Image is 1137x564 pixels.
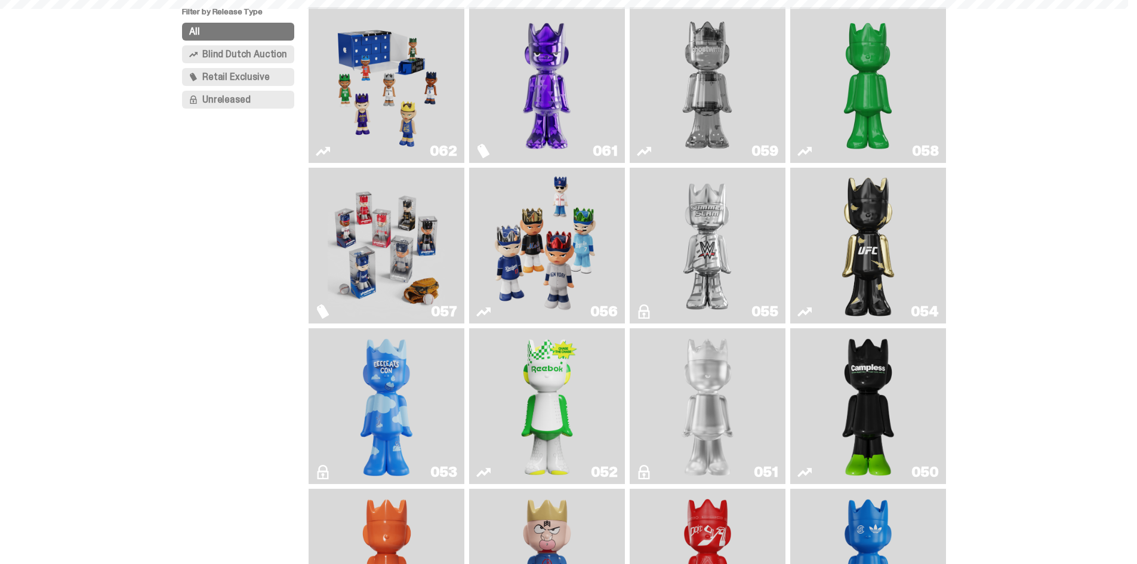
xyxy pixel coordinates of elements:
p: Filter by Release Type [182,7,309,23]
div: 062 [430,144,457,158]
a: I Was There SummerSlam [637,172,778,319]
button: Retail Exclusive [182,68,294,86]
div: 055 [751,304,778,319]
span: Blind Dutch Auction [202,50,287,59]
div: 057 [431,304,457,319]
a: Fantasy [476,12,618,158]
img: Game Face (2025) [328,12,445,158]
img: LLLoyalty [676,333,739,479]
a: LLLoyalty [637,333,778,479]
div: 061 [593,144,618,158]
img: ghooooost [355,333,418,479]
div: 051 [754,465,778,479]
div: 054 [911,304,939,319]
div: 050 [911,465,939,479]
a: Game Face (2025) [476,172,618,319]
img: I Was There SummerSlam [649,172,766,319]
a: Court Victory [476,333,618,479]
a: Game Face (2025) [316,172,457,319]
span: All [189,27,200,36]
div: 053 [430,465,457,479]
button: Blind Dutch Auction [182,45,294,63]
a: Two [637,12,778,158]
img: Game Face (2025) [328,172,445,319]
img: Game Face (2025) [488,172,605,319]
img: Two [649,12,766,158]
div: 058 [912,144,939,158]
span: Retail Exclusive [202,72,269,82]
a: Game Face (2025) [316,12,457,158]
div: 056 [590,304,618,319]
button: Unreleased [182,91,294,109]
img: Ruby [837,172,900,319]
div: 052 [591,465,618,479]
a: Schrödinger's ghost: Sunday Green [797,12,939,158]
button: All [182,23,294,41]
img: Fantasy [488,12,605,158]
img: Campless [837,333,900,479]
a: ghooooost [316,333,457,479]
img: Schrödinger's ghost: Sunday Green [809,12,926,158]
img: Court Victory [516,333,579,479]
a: Ruby [797,172,939,319]
div: 059 [751,144,778,158]
span: Unreleased [202,95,250,104]
a: Campless [797,333,939,479]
